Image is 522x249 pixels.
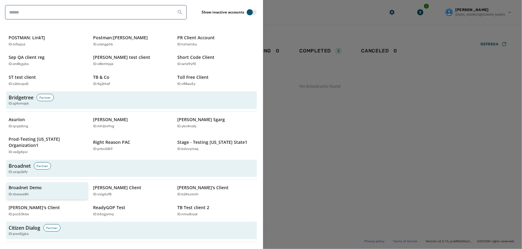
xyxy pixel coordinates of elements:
h3: Broadnet [9,162,31,170]
p: ReadyGOP Test [93,205,125,211]
button: [PERSON_NAME] ClientID:vvig6sf8 [91,182,173,200]
p: ID: mh2zx9vg [93,124,114,129]
p: POSTMAN: LinkTJ [9,35,45,41]
p: Postman:[PERSON_NAME] [93,35,148,41]
button: ST test clientID:c2dsvpo5 [6,72,88,89]
p: ID: qcyjdbng [9,124,28,129]
button: Sep QA client regID:on8kgybs [6,52,88,69]
p: Right Reason PAC [93,139,130,145]
button: Right Reason PACID:prbs42k9 [91,134,173,157]
p: ID: vfi8au5y [177,82,195,87]
h3: Bridgetree [9,94,33,101]
p: ID: nmu8vyal [177,212,198,217]
p: Prod-Testing [US_STATE] Organization1 [9,136,80,148]
button: ReadyGOP TestID:b5cgjvmq [91,202,173,220]
p: [PERSON_NAME]'s Client [177,185,229,191]
span: ID: pwo5jgka [9,232,29,237]
span: ID: yzqp2efy [9,170,28,175]
p: Broadnet Demo [9,185,42,191]
span: ID: qj4vmopk [9,101,29,106]
div: Partner [43,224,61,232]
p: ID: c2dsvpo5 [9,82,29,87]
p: Short Code Client [177,54,214,60]
button: POSTMAN: LinkTJID:lxfoyjuz [6,32,88,50]
button: TB Test client 2ID:nmu8vyal [175,202,257,220]
p: Sep QA client reg [9,54,45,60]
p: ST test client [9,74,36,80]
p: ID: lxfoyjuz [9,42,26,47]
p: ID: on8kgybs [9,62,29,67]
p: ID: wrid9yf3 [177,62,196,67]
p: ID: ulangphb [93,42,113,47]
button: [PERSON_NAME] test clientID:v8kmhjqe [91,52,173,69]
button: Postman:[PERSON_NAME]ID:ulangphb [91,32,173,50]
div: Partner [37,94,54,101]
p: ID: b24svzmh [177,192,198,197]
button: Citizen DialogPartnerID:pwo5jgka [6,222,257,239]
button: [PERSON_NAME]ID:mh2zx9vg [91,114,173,132]
p: [PERSON_NAME] [93,117,128,123]
button: BroadnetPartnerID:yzqp2efy [6,160,257,177]
p: ID: psc53k6e [9,212,29,217]
div: Partner [34,162,51,170]
p: ID: v8kmhjqe [93,62,113,67]
button: [PERSON_NAME]'s ClientID:psc53k6e [6,202,88,220]
p: [PERSON_NAME]'s Client [9,205,60,211]
button: Toll Free ClientID:vfi8au5y [175,72,257,89]
p: ID: b5cgjvmq [93,212,114,217]
button: PR Client AccountID:hzhernby [175,32,257,50]
button: BridgetreePartnerID:qj4vmopk [6,91,257,109]
button: [PERSON_NAME]'s ClientID:b24svzmh [175,182,257,200]
p: ID: ve2g4psi [9,150,28,155]
h3: Citizen Dialog [9,224,40,232]
p: TB & Co [93,74,109,80]
button: [PERSON_NAME] SgargID:ykc4no6j [175,114,257,132]
button: Broadnet DemoID:rbwave8h [6,182,88,200]
p: [PERSON_NAME] Client [93,185,141,191]
button: Short Code ClientID:wrid9yf3 [175,52,257,69]
button: TB & CoID:fqj2rhaf [91,72,173,89]
p: [PERSON_NAME] test client [93,54,150,60]
label: Show inactive accounts [202,10,244,15]
button: Prod-Testing [US_STATE] Organization1ID:ve2g4psi [6,134,88,157]
p: ID: prbs42k9 [93,147,113,152]
p: [PERSON_NAME] Sgarg [177,117,225,123]
button: Stage - Testing [US_STATE] State1ID:bdsvymaq [175,134,257,157]
p: Stage - Testing [US_STATE] State1 [177,139,247,145]
p: ID: rbwave8h [9,192,29,197]
p: Asurion [9,117,25,123]
p: ID: fqj2rhaf [93,82,110,87]
p: ID: hzhernby [177,42,197,47]
p: TB Test client 2 [177,205,209,211]
p: PR Client Account [177,35,215,41]
p: ID: vvig6sf8 [93,192,112,197]
p: ID: bdsvymaq [177,147,198,152]
p: ID: ykc4no6j [177,124,196,129]
p: Toll Free Client [177,74,209,80]
button: AsurionID:qcyjdbng [6,114,88,132]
